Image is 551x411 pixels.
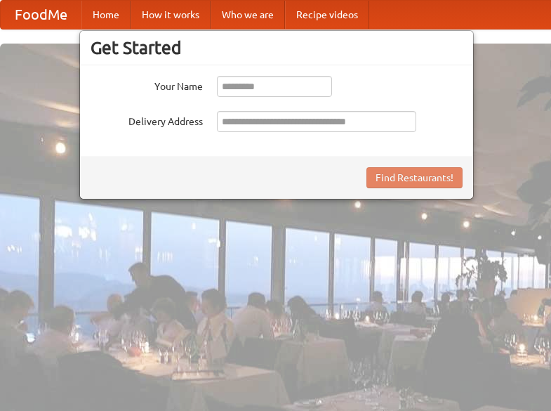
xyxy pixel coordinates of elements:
[285,1,369,29] a: Recipe videos
[81,1,131,29] a: Home
[91,76,203,93] label: Your Name
[91,111,203,129] label: Delivery Address
[131,1,211,29] a: How it works
[366,167,463,188] button: Find Restaurants!
[211,1,285,29] a: Who we are
[91,37,463,58] h3: Get Started
[1,1,81,29] a: FoodMe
